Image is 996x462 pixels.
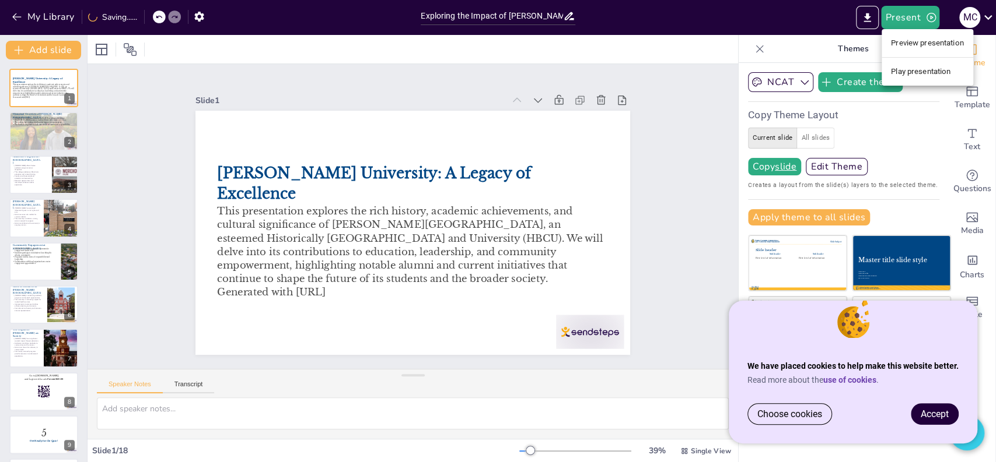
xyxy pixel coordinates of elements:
li: Play presentation [882,62,973,81]
strong: We have placed cookies to help make this website better. [747,361,959,371]
span: Accept [921,408,949,419]
span: Choose cookies [757,408,822,419]
a: use of cookies [823,375,876,385]
p: Read more about the . [747,375,959,385]
li: Preview presentation [882,34,973,52]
